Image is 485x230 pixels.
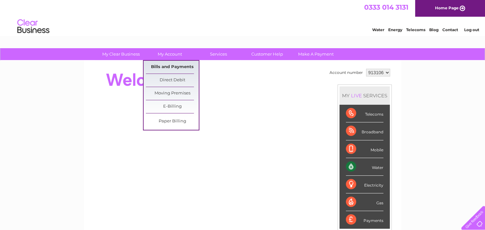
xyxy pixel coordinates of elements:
div: Mobile [346,140,383,158]
a: My Clear Business [95,48,147,60]
img: logo.png [17,17,50,36]
div: Telecoms [346,105,383,122]
div: Broadband [346,122,383,140]
div: Payments [346,211,383,228]
div: LIVE [350,93,363,99]
a: Direct Debit [146,74,199,87]
a: Log out [464,27,479,32]
div: Electricity [346,176,383,193]
a: Customer Help [241,48,294,60]
a: Energy [388,27,402,32]
a: Telecoms [406,27,425,32]
td: Account number [328,67,364,78]
div: MY SERVICES [339,86,390,105]
a: 0333 014 3131 [364,3,408,11]
a: Make A Payment [289,48,342,60]
a: Services [192,48,245,60]
a: Water [372,27,384,32]
div: Clear Business is a trading name of Verastar Limited (registered in [GEOGRAPHIC_DATA] No. 3667643... [91,4,394,31]
div: Gas [346,193,383,211]
a: Blog [429,27,439,32]
a: E-Billing [146,100,199,113]
a: Moving Premises [146,87,199,100]
div: Water [346,158,383,176]
a: My Account [143,48,196,60]
a: Bills and Payments [146,61,199,74]
a: Contact [442,27,458,32]
a: Paper Billing [146,115,199,128]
